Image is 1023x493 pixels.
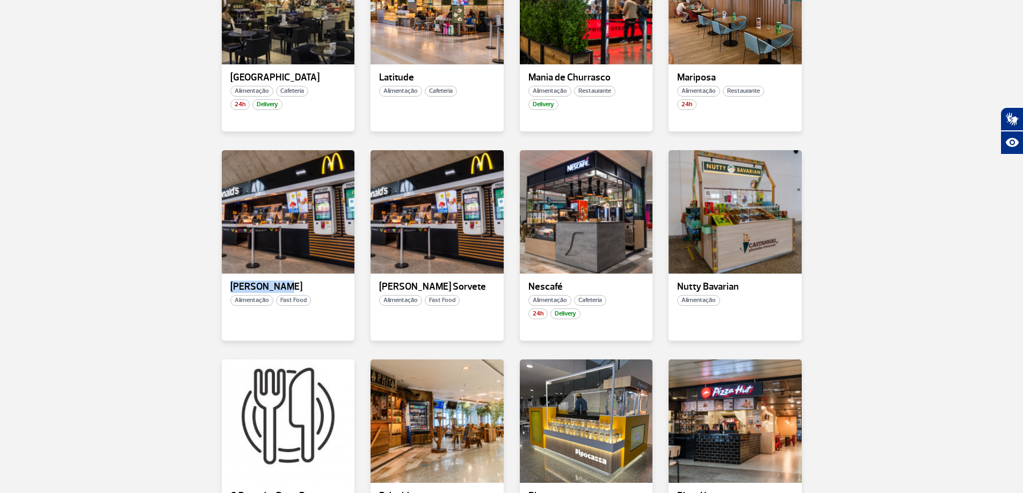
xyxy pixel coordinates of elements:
span: Alimentação [230,86,273,97]
p: Nutty Bavarian [677,282,793,292]
span: Delivery [528,99,558,110]
span: 24h [528,308,548,319]
button: Abrir recursos assistivos. [1000,131,1023,154]
span: Alimentação [528,295,571,306]
p: Mania de Churrasco [528,72,644,83]
span: Alimentação [230,295,273,306]
p: [PERSON_NAME] Sorvete [379,282,495,292]
p: [PERSON_NAME] [230,282,346,292]
span: Restaurante [723,86,764,97]
span: Alimentação [677,86,720,97]
span: Restaurante [574,86,615,97]
p: Nescafé [528,282,644,292]
span: Alimentação [379,295,422,306]
span: Fast Food [425,295,460,306]
span: Delivery [252,99,282,110]
span: 24h [677,99,696,110]
span: Cafeteria [574,295,606,306]
span: Fast Food [276,295,311,306]
span: Cafeteria [276,86,308,97]
span: 24h [230,99,250,110]
span: Cafeteria [425,86,457,97]
button: Abrir tradutor de língua de sinais. [1000,107,1023,131]
span: Alimentação [528,86,571,97]
p: [GEOGRAPHIC_DATA] [230,72,346,83]
p: Latitude [379,72,495,83]
div: Plugin de acessibilidade da Hand Talk. [1000,107,1023,154]
span: Alimentação [379,86,422,97]
span: Delivery [550,308,581,319]
span: Alimentação [677,295,720,306]
p: Mariposa [677,72,793,83]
